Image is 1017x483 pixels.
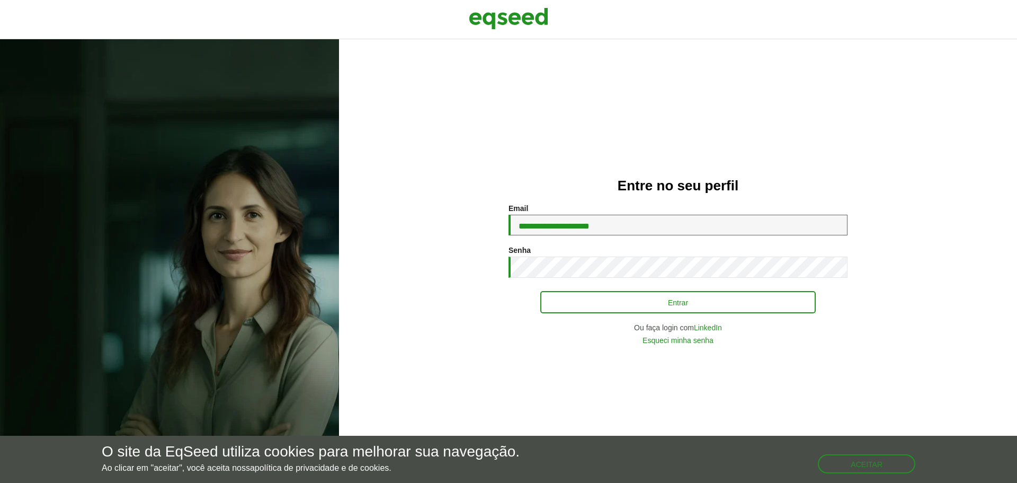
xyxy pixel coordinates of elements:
p: Ao clicar em "aceitar", você aceita nossa . [102,463,520,473]
button: Entrar [540,291,816,313]
div: Ou faça login com [508,324,847,331]
h5: O site da EqSeed utiliza cookies para melhorar sua navegação. [102,444,520,460]
a: LinkedIn [694,324,722,331]
h2: Entre no seu perfil [360,178,996,194]
img: EqSeed Logo [469,5,548,32]
a: política de privacidade e de cookies [255,464,389,472]
a: Esqueci minha senha [643,337,713,344]
label: Email [508,205,528,212]
button: Aceitar [818,454,915,473]
label: Senha [508,247,531,254]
